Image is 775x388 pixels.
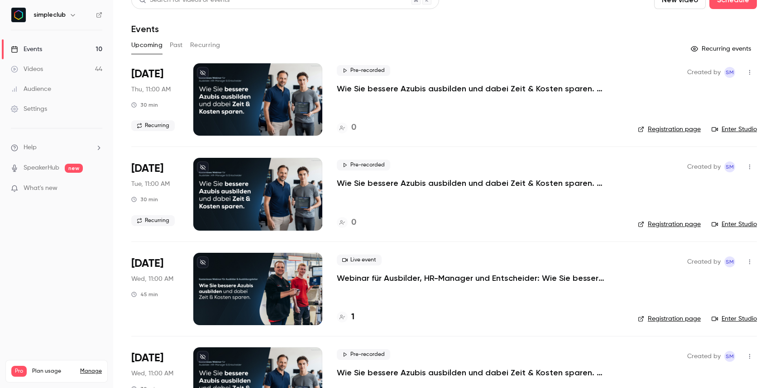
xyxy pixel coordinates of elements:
[131,274,173,284] span: Wed, 11:00 AM
[337,160,390,170] span: Pre-recorded
[11,104,47,114] div: Settings
[24,184,57,193] span: What's new
[190,38,220,52] button: Recurring
[726,67,734,78] span: sM
[131,24,159,34] h1: Events
[726,351,734,362] span: sM
[131,120,175,131] span: Recurring
[131,38,163,52] button: Upcoming
[712,314,757,323] a: Enter Studio
[337,349,390,360] span: Pre-recorded
[11,45,42,54] div: Events
[33,10,66,19] h6: simpleclub
[687,256,721,267] span: Created by
[65,164,83,173] span: new
[638,314,701,323] a: Registration page
[131,215,175,226] span: Recurring
[351,217,356,229] h4: 0
[638,125,701,134] a: Registration page
[32,368,75,375] span: Plan usage
[91,185,102,193] iframe: Noticeable Trigger
[724,351,735,362] span: simpleclub Marketing
[712,220,757,229] a: Enter Studio
[724,256,735,267] span: simpleclub Marketing
[131,180,170,189] span: Tue, 11:00 AM
[131,161,163,176] span: [DATE]
[170,38,183,52] button: Past
[726,256,734,267] span: sM
[337,65,390,76] span: Pre-recorded
[131,196,158,203] div: 30 min
[131,369,173,378] span: Wed, 11:00 AM
[131,67,163,81] span: [DATE]
[131,85,171,94] span: Thu, 11:00 AM
[131,63,179,136] div: Aug 28 Thu, 11:00 AM (Europe/Berlin)
[724,161,735,172] span: simpleclub Marketing
[337,122,356,134] a: 0
[337,255,382,265] span: Live event
[11,85,51,94] div: Audience
[131,291,158,298] div: 45 min
[726,161,734,172] span: sM
[11,8,26,22] img: simpleclub
[80,368,102,375] a: Manage
[638,220,701,229] a: Registration page
[337,178,608,189] a: Wie Sie bessere Azubis ausbilden und dabei Zeit & Kosten sparen. (Dienstag, 11:00 Uhr)
[24,143,37,152] span: Help
[11,143,102,152] li: help-dropdown-opener
[24,163,59,173] a: SpeakerHub
[11,65,43,74] div: Videos
[131,256,163,271] span: [DATE]
[131,351,163,365] span: [DATE]
[131,158,179,230] div: Sep 2 Tue, 11:00 AM (Europe/Berlin)
[724,67,735,78] span: simpleclub Marketing
[337,217,356,229] a: 0
[351,311,354,323] h4: 1
[131,101,158,109] div: 30 min
[11,366,27,377] span: Pro
[131,253,179,325] div: Sep 3 Wed, 11:00 AM (Europe/Paris)
[351,122,356,134] h4: 0
[337,273,608,284] a: Webinar für Ausbilder, HR-Manager und Entscheider: Wie Sie bessere Azubis ausbilden und dabei Zei...
[337,311,354,323] a: 1
[687,161,721,172] span: Created by
[687,42,757,56] button: Recurring events
[687,67,721,78] span: Created by
[337,367,608,378] a: Wie Sie bessere Azubis ausbilden und dabei Zeit & Kosten sparen. (Mittwoch, 11:00 Uhr)
[712,125,757,134] a: Enter Studio
[337,83,608,94] a: Wie Sie bessere Azubis ausbilden und dabei Zeit & Kosten sparen. (Donnerstag, 11:00 Uhr)
[687,351,721,362] span: Created by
